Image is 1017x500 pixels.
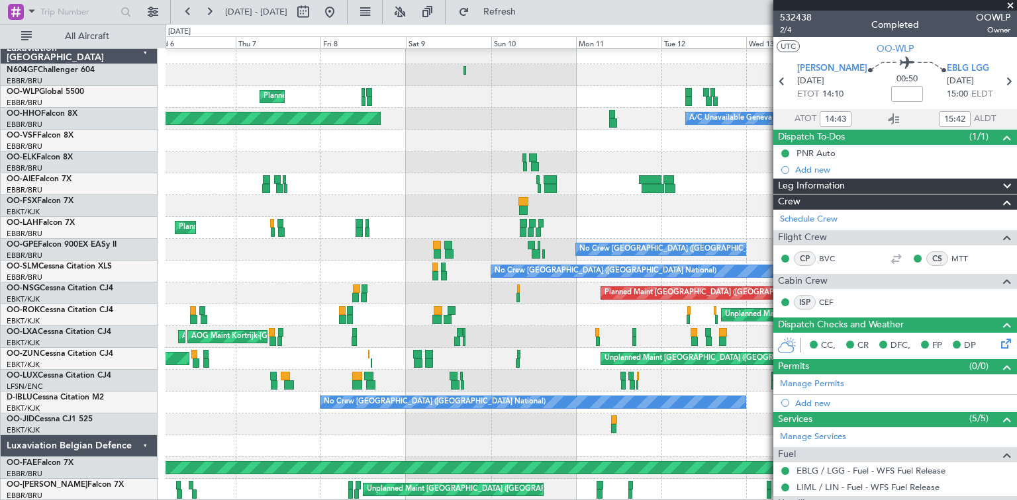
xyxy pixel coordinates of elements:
span: D-IBLU [7,394,32,401]
a: OO-VSFFalcon 8X [7,132,73,140]
div: Planned Maint [GEOGRAPHIC_DATA] ([GEOGRAPHIC_DATA] National) [179,218,418,237]
span: Leg Information [778,179,845,194]
a: EBKT/KJK [7,403,40,413]
div: No Crew [GEOGRAPHIC_DATA] ([GEOGRAPHIC_DATA] National) [495,261,716,281]
input: Trip Number [40,2,117,22]
span: Flight Crew [778,230,827,245]
span: 00:50 [896,73,918,86]
div: Tue 12 [661,36,747,48]
div: AOG Maint Kortrijk-[GEOGRAPHIC_DATA] [182,327,326,347]
span: ETOT [797,88,819,101]
a: OO-JIDCessna CJ1 525 [7,415,93,423]
button: UTC [777,40,800,52]
span: OO-SLM [7,263,38,271]
a: OO-[PERSON_NAME]Falcon 7X [7,481,124,489]
a: EBKT/KJK [7,316,40,326]
div: Sun 10 [491,36,577,48]
span: OO-JID [7,415,34,423]
span: OO-NSG [7,284,40,292]
a: EBKT/KJK [7,338,40,348]
span: 14:10 [822,88,844,101]
span: All Aircraft [34,32,140,41]
span: OO-[PERSON_NAME] [7,481,87,489]
a: EBLG / LGG - Fuel - WFS Fuel Release [797,465,945,476]
a: EBBR/BRU [7,76,42,86]
div: AOG Maint Kortrijk-[GEOGRAPHIC_DATA] [191,327,336,347]
span: OO-ELK [7,153,36,161]
div: Add new [795,397,1010,409]
a: D-IBLUCessna Citation M2 [7,394,104,401]
input: --:-- [820,111,851,127]
div: CP [794,251,816,266]
a: LIML / LIN - Fuel - WFS Fuel Release [797,481,940,493]
a: OO-AIEFalcon 7X [7,175,72,183]
div: Wed 6 [150,36,236,48]
div: Thu 7 [236,36,321,48]
a: EBBR/BRU [7,120,42,130]
a: OO-HHOFalcon 8X [7,110,77,118]
a: CEF [819,296,849,308]
span: [PERSON_NAME] [797,62,867,75]
span: ALDT [974,112,996,126]
a: EBBR/BRU [7,98,42,108]
div: PNR Auto [797,147,836,159]
input: --:-- [939,111,971,127]
span: Dispatch Checks and Weather [778,317,904,333]
span: OO-GPE [7,241,38,249]
span: Dispatch To-Dos [778,130,845,145]
span: OO-WLP [7,88,39,96]
span: Owner [976,24,1010,36]
a: OO-SLMCessna Citation XLS [7,263,112,271]
span: Cabin Crew [778,274,828,289]
span: OO-ROK [7,306,40,314]
span: ELDT [971,88,993,101]
span: (0/0) [969,359,989,373]
a: EBBR/BRU [7,142,42,151]
span: DFC, [891,339,910,353]
span: CC, [821,339,836,353]
a: LFSN/ENC [7,382,43,392]
span: Crew [778,194,800,210]
span: 532438 [780,11,812,24]
a: OO-ZUNCessna Citation CJ4 [7,350,113,358]
span: OO-AIE [7,175,35,183]
div: CS [926,251,948,266]
a: EBKT/KJK [7,294,40,304]
div: Add new [795,164,1010,175]
a: N604GFChallenger 604 [7,66,95,74]
div: Unplanned Maint [GEOGRAPHIC_DATA] ([GEOGRAPHIC_DATA]) [605,349,822,368]
span: [DATE] - [DATE] [225,6,287,18]
a: Manage Services [780,431,846,444]
div: Planned Maint [GEOGRAPHIC_DATA] ([GEOGRAPHIC_DATA]) [605,283,813,303]
span: (5/5) [969,411,989,425]
div: Fri 8 [320,36,406,48]
div: A/C Unavailable Geneva (Cointrin) [689,108,805,128]
span: 2/4 [780,24,812,36]
span: OO-FAE [7,459,37,467]
span: [DATE] [797,75,824,88]
a: BVC [819,253,849,265]
a: Manage Permits [780,378,844,391]
span: FP [932,339,942,353]
span: OO-LAH [7,219,38,227]
a: OO-GPEFalcon 900EX EASy II [7,241,117,249]
span: [DATE] [947,75,974,88]
div: Completed [871,18,919,32]
button: Refresh [452,1,532,22]
div: Mon 11 [576,36,661,48]
a: OO-FAEFalcon 7X [7,459,73,467]
div: Sat 9 [406,36,491,48]
span: (1/1) [969,130,989,144]
div: Planned Maint Milan (Linate) [264,87,359,106]
a: EBBR/BRU [7,469,42,479]
div: No Crew [GEOGRAPHIC_DATA] ([GEOGRAPHIC_DATA] National) [579,239,801,259]
div: Wed 13 [746,36,832,48]
span: OOWLP [976,11,1010,24]
span: DP [964,339,976,353]
span: ATOT [795,112,816,126]
a: EBBR/BRU [7,185,42,195]
a: MTT [951,253,981,265]
span: OO-VSF [7,132,37,140]
a: EBBR/BRU [7,163,42,173]
span: OO-WLP [877,42,914,56]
